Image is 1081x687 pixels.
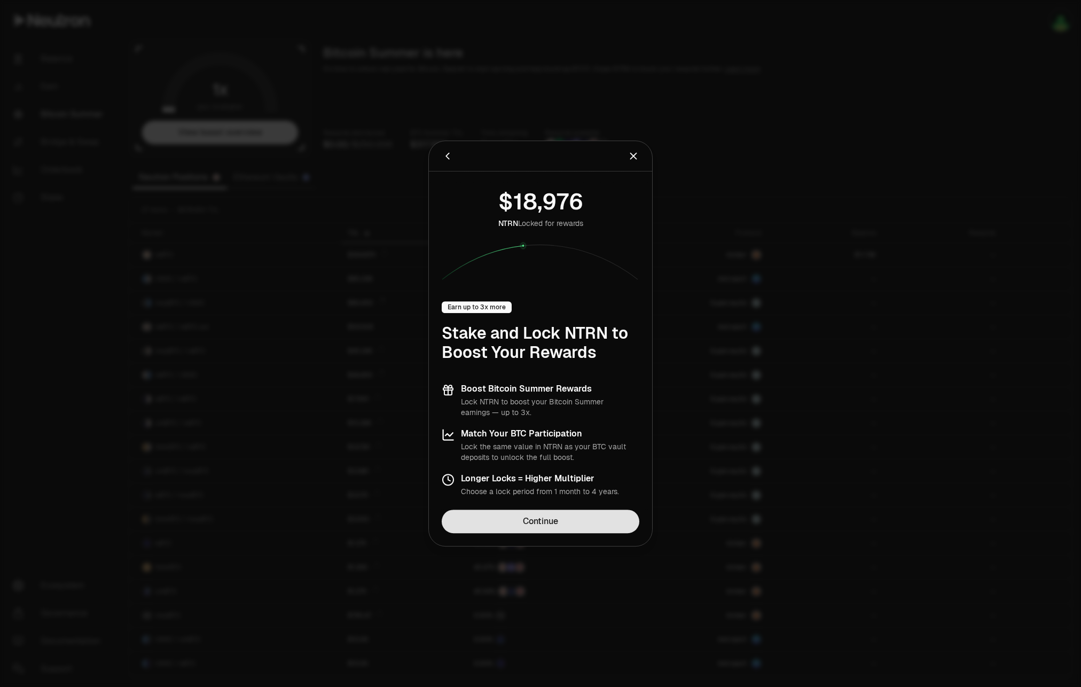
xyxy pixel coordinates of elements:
[498,218,583,229] div: Locked for rewards
[461,428,639,439] h3: Match Your BTC Participation
[461,473,619,484] h3: Longer Locks = Higher Multiplier
[498,218,518,228] span: NTRN
[461,486,619,497] p: Choose a lock period from 1 month to 4 years.
[442,510,639,533] a: Continue
[461,384,639,394] h3: Boost Bitcoin Summer Rewards
[461,396,639,418] p: Lock NTRN to boost your Bitcoin Summer earnings — up to 3x.
[442,324,639,362] h1: Stake and Lock NTRN to Boost Your Rewards
[461,441,639,463] p: Lock the same value in NTRN as your BTC vault deposits to unlock the full boost.
[628,149,639,163] button: Close
[442,149,453,163] button: Back
[442,301,512,313] div: Earn up to 3x more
